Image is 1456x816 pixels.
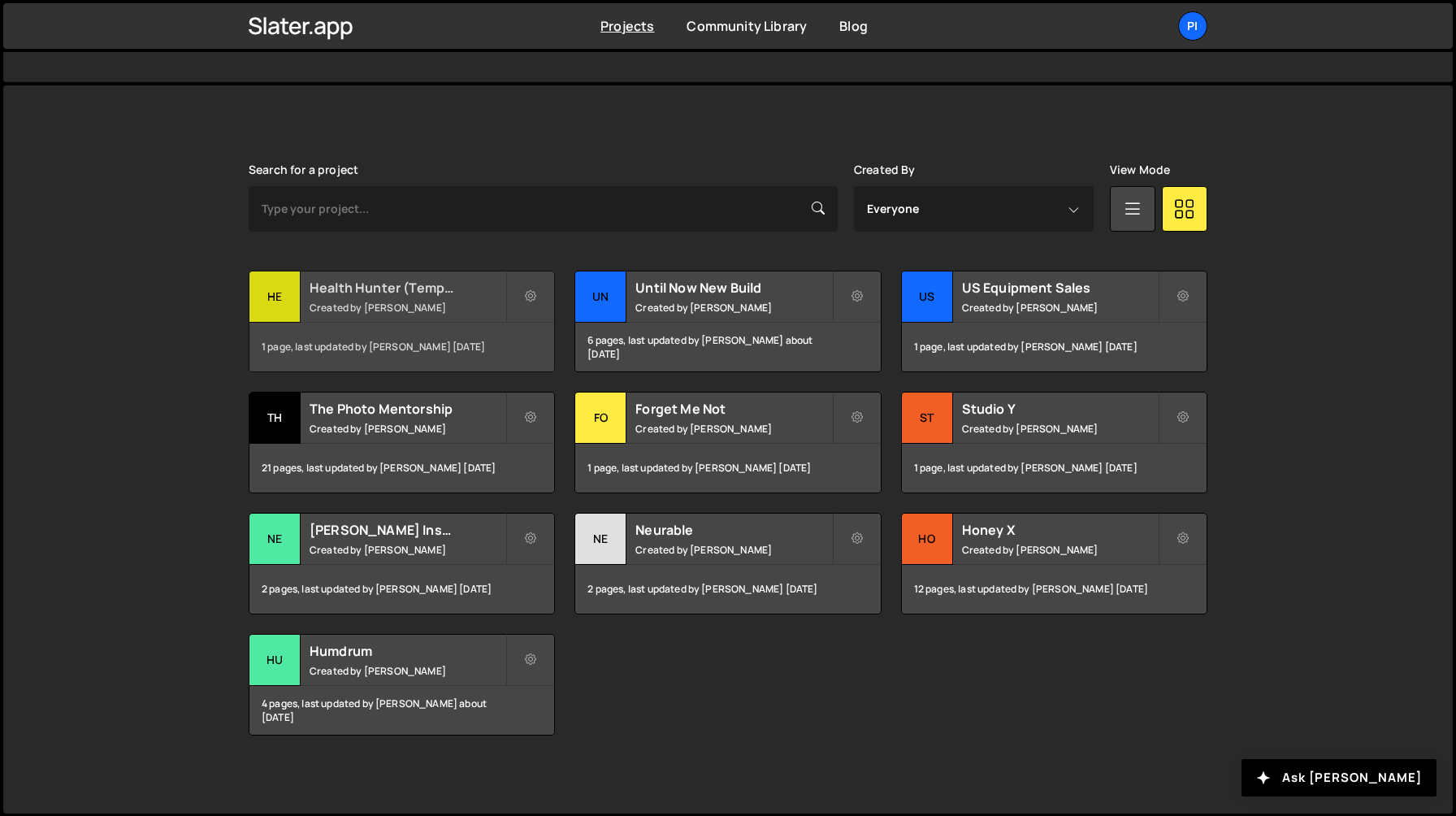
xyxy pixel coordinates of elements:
[249,271,555,372] a: He Health Hunter (Temporary) Created by [PERSON_NAME] 1 page, last updated by [PERSON_NAME] [DATE]
[249,634,555,736] a: Hu Humdrum Created by [PERSON_NAME] 4 pages, last updated by [PERSON_NAME] about [DATE]
[249,323,554,371] div: 1 page, last updated by [PERSON_NAME] [DATE]
[574,513,881,614] a: Ne Neurable Created by [PERSON_NAME] 2 pages, last updated by [PERSON_NAME] [DATE]
[687,17,807,35] a: Community Library
[600,17,654,35] a: Projects
[962,279,1158,297] h2: US Equipment Sales
[902,514,953,565] div: Ho
[902,565,1207,614] div: 12 pages, last updated by [PERSON_NAME] [DATE]
[839,17,868,35] a: Blog
[901,513,1207,614] a: Ho Honey X Created by [PERSON_NAME] 12 pages, last updated by [PERSON_NAME] [DATE]
[635,422,831,436] small: Created by [PERSON_NAME]
[310,301,505,315] small: Created by [PERSON_NAME]
[249,271,301,323] div: He
[1110,163,1170,176] label: View Mode
[635,521,831,539] h2: Neurable
[854,163,916,176] label: Created By
[310,642,505,660] h2: Humdrum
[310,400,505,418] h2: The Photo Mentorship
[310,521,505,539] h2: [PERSON_NAME] Insulation
[962,543,1158,557] small: Created by [PERSON_NAME]
[962,422,1158,436] small: Created by [PERSON_NAME]
[635,279,831,297] h2: Until Now New Build
[635,543,831,557] small: Created by [PERSON_NAME]
[635,301,831,315] small: Created by [PERSON_NAME]
[310,422,505,436] small: Created by [PERSON_NAME]
[249,392,555,493] a: Th The Photo Mentorship Created by [PERSON_NAME] 21 pages, last updated by [PERSON_NAME] [DATE]
[902,393,953,444] div: St
[249,513,555,614] a: Ne [PERSON_NAME] Insulation Created by [PERSON_NAME] 2 pages, last updated by [PERSON_NAME] [DATE]
[962,521,1158,539] h2: Honey X
[635,400,831,418] h2: Forget Me Not
[902,323,1207,371] div: 1 page, last updated by [PERSON_NAME] [DATE]
[575,323,880,371] div: 6 pages, last updated by [PERSON_NAME] about [DATE]
[249,565,554,614] div: 2 pages, last updated by [PERSON_NAME] [DATE]
[902,271,953,323] div: US
[249,163,358,176] label: Search for a project
[249,514,301,565] div: Ne
[1178,11,1207,41] a: Pi
[1241,759,1436,796] button: Ask [PERSON_NAME]
[310,543,505,557] small: Created by [PERSON_NAME]
[249,444,554,493] div: 21 pages, last updated by [PERSON_NAME] [DATE]
[902,444,1207,493] div: 1 page, last updated by [PERSON_NAME] [DATE]
[249,393,301,444] div: Th
[249,186,838,232] input: Type your project...
[575,514,626,565] div: Ne
[575,444,880,493] div: 1 page, last updated by [PERSON_NAME] [DATE]
[574,392,881,493] a: Fo Forget Me Not Created by [PERSON_NAME] 1 page, last updated by [PERSON_NAME] [DATE]
[575,565,880,614] div: 2 pages, last updated by [PERSON_NAME] [DATE]
[575,393,626,444] div: Fo
[249,635,301,686] div: Hu
[310,664,505,678] small: Created by [PERSON_NAME]
[962,301,1158,315] small: Created by [PERSON_NAME]
[249,686,554,735] div: 4 pages, last updated by [PERSON_NAME] about [DATE]
[574,271,881,372] a: Un Until Now New Build Created by [PERSON_NAME] 6 pages, last updated by [PERSON_NAME] about [DATE]
[310,279,505,297] h2: Health Hunter (Temporary)
[901,392,1207,493] a: St Studio Y Created by [PERSON_NAME] 1 page, last updated by [PERSON_NAME] [DATE]
[962,400,1158,418] h2: Studio Y
[901,271,1207,372] a: US US Equipment Sales Created by [PERSON_NAME] 1 page, last updated by [PERSON_NAME] [DATE]
[575,271,626,323] div: Un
